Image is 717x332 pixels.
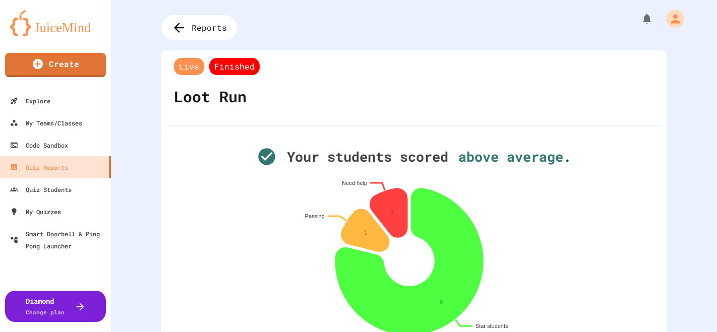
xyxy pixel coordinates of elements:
[26,296,65,317] div: Diamond
[10,95,50,107] div: Explore
[10,161,68,173] div: Quiz Reports
[5,291,106,322] button: DiamondChange plan
[26,308,65,316] span: Change plan
[174,58,204,75] span: Live
[622,10,655,27] div: My Notifications
[171,78,249,115] div: Loot Run
[448,147,563,167] span: above average
[655,7,687,30] div: My Account
[5,53,106,77] a: Create
[192,22,227,34] span: Reports
[342,180,368,186] text: Need help
[10,183,72,195] div: Quiz Students
[212,147,616,167] div: Your students scored .
[10,139,68,151] div: Code Sandbox
[10,10,101,36] img: logo-orange.svg
[10,228,107,252] div: Smart Doorbell & Ping Pong Launcher
[209,58,260,75] span: Finished
[10,117,82,129] div: My Teams/Classes
[305,213,325,219] text: Passing
[476,323,509,329] text: Star students
[10,206,61,218] div: My Quizzes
